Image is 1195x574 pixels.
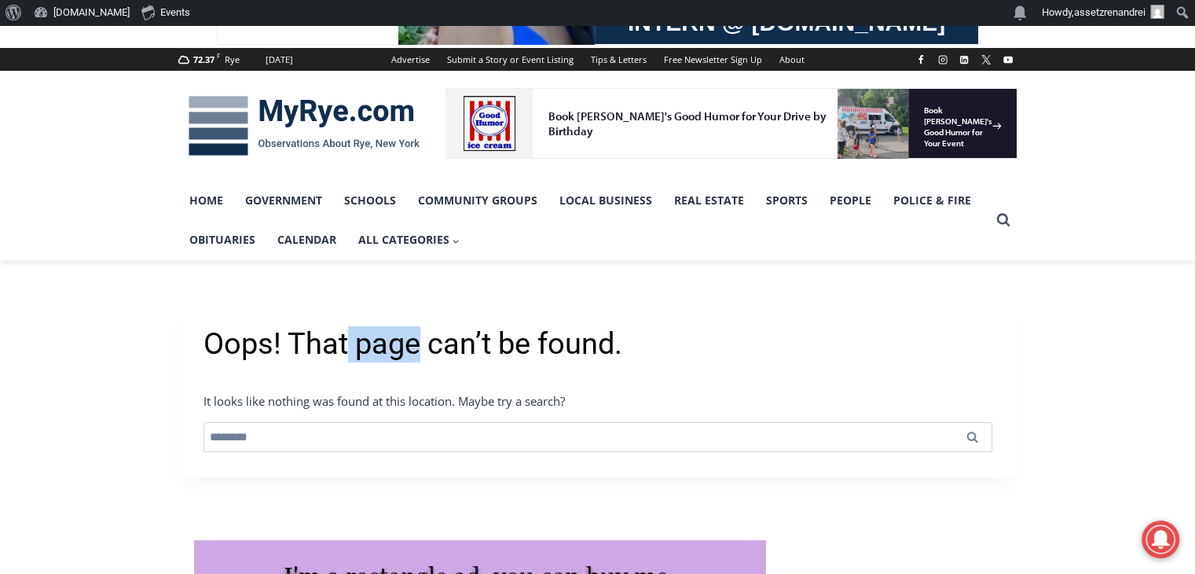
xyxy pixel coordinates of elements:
[266,53,293,67] div: [DATE]
[663,181,755,220] a: Real Estate
[203,392,992,410] p: It looks like nothing was found at this location. Maybe try a search?
[467,5,567,72] a: Book [PERSON_NAME]'s Good Humor for Your Event
[178,181,234,220] a: Home
[933,50,952,69] a: Instagram
[1074,6,1146,18] span: assetzrenandrei
[378,153,761,196] a: Intern @ [DOMAIN_NAME]
[397,1,742,153] div: "[PERSON_NAME] and I covered the [DATE] Parade, which was a really eye opening experience as I ha...
[977,50,995,69] a: X
[911,50,930,69] a: Facebook
[333,181,407,220] a: Schools
[225,53,240,67] div: Rye
[999,50,1017,69] a: YouTube
[755,181,819,220] a: Sports
[347,220,471,259] button: Child menu of All Categories
[178,181,989,260] nav: Primary Navigation
[203,326,992,362] h1: Oops! That page can’t be found.
[582,48,655,71] a: Tips & Letters
[266,220,347,259] a: Calendar
[438,48,582,71] a: Submit a Story or Event Listing
[478,17,547,61] h4: Book [PERSON_NAME]'s Good Humor for Your Event
[411,156,728,192] span: Intern @ [DOMAIN_NAME]
[178,220,266,259] a: Obituaries
[989,206,1017,234] button: View Search Form
[955,50,973,69] a: Linkedin
[103,20,388,50] div: Book [PERSON_NAME]'s Good Humor for Your Drive by Birthday
[383,48,438,71] a: Advertise
[178,85,430,167] img: MyRye.com
[407,181,548,220] a: Community Groups
[217,51,220,60] span: F
[882,181,982,220] a: Police & Fire
[655,48,771,71] a: Free Newsletter Sign Up
[548,181,663,220] a: Local Business
[771,48,813,71] a: About
[234,181,333,220] a: Government
[383,48,813,71] nav: Secondary Navigation
[193,53,214,65] span: 72.37
[819,181,882,220] a: People
[380,1,475,72] img: s_800_d653096d-cda9-4b24-94f4-9ae0c7afa054.jpeg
